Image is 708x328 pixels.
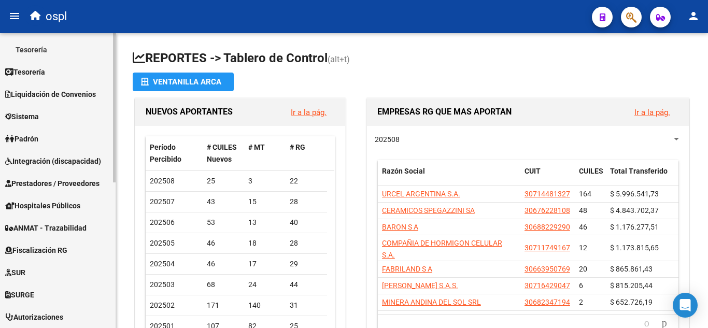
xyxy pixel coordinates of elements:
div: 17 [248,258,281,270]
span: SURGE [5,289,34,301]
span: COMPAÑIA DE HORMIGON CELULAR S.A. [382,239,502,259]
a: Ir a la pág. [291,108,327,117]
div: 46 [207,258,240,270]
div: 28 [290,237,323,249]
span: 20 [579,265,587,273]
div: 3 [248,175,281,187]
span: $ 865.861,43 [610,265,653,273]
span: 202505 [150,239,175,247]
span: ANMAT - Trazabilidad [5,222,87,234]
span: 30682347194 [525,298,570,306]
datatable-header-cell: # RG [286,136,327,170]
span: Sistema [5,111,39,122]
mat-icon: person [687,10,700,22]
span: 30676228108 [525,206,570,215]
span: 202507 [150,197,175,206]
span: Total Transferido [610,167,668,175]
span: $ 652.726,19 [610,298,653,306]
div: 18 [248,237,281,249]
datatable-header-cell: # MT [244,136,286,170]
span: 30711749167 [525,244,570,252]
span: [PERSON_NAME] S.A.S. [382,281,458,290]
button: Ventanilla ARCA [133,73,234,91]
div: 31 [290,300,323,311]
span: Fiscalización RG [5,245,67,256]
span: FABRILAND S A [382,265,432,273]
span: # MT [248,143,265,151]
span: CUILES [579,167,603,175]
span: 30716429047 [525,281,570,290]
span: ospl [46,5,67,28]
span: EMPRESAS RG QUE MAS APORTAN [377,107,512,117]
span: 46 [579,223,587,231]
div: Ventanilla ARCA [141,73,225,91]
span: Período Percibido [150,143,181,163]
datatable-header-cell: CUILES [575,160,606,194]
span: $ 1.176.277,51 [610,223,659,231]
span: SUR [5,267,25,278]
span: # CUILES Nuevos [207,143,237,163]
div: 53 [207,217,240,229]
div: 29 [290,258,323,270]
datatable-header-cell: # CUILES Nuevos [203,136,244,170]
span: Hospitales Públicos [5,200,80,211]
datatable-header-cell: Total Transferido [606,160,678,194]
span: # RG [290,143,305,151]
span: $ 5.996.541,73 [610,190,659,198]
span: Tesorería [5,66,45,78]
span: 202504 [150,260,175,268]
span: $ 4.843.702,37 [610,206,659,215]
div: 140 [248,300,281,311]
a: Ir a la pág. [634,108,670,117]
div: 171 [207,300,240,311]
span: 30714481327 [525,190,570,198]
span: Autorizaciones [5,311,63,323]
span: 202508 [150,177,175,185]
div: Open Intercom Messenger [673,293,698,318]
div: 68 [207,279,240,291]
datatable-header-cell: Razón Social [378,160,520,194]
span: $ 1.173.815,65 [610,244,659,252]
span: CERAMICOS SPEGAZZINI SA [382,206,475,215]
span: (alt+t) [328,54,350,64]
div: 44 [290,279,323,291]
span: Integración (discapacidad) [5,155,101,167]
div: 28 [290,196,323,208]
div: 13 [248,217,281,229]
span: 202508 [375,135,400,144]
span: 30688229290 [525,223,570,231]
div: 24 [248,279,281,291]
span: 202503 [150,280,175,289]
div: 15 [248,196,281,208]
datatable-header-cell: CUIT [520,160,575,194]
div: 43 [207,196,240,208]
span: MINERA ANDINA DEL SOL SRL [382,298,481,306]
span: BARON S A [382,223,418,231]
span: 202506 [150,218,175,226]
button: Ir a la pág. [626,103,678,122]
div: 40 [290,217,323,229]
div: 22 [290,175,323,187]
button: Ir a la pág. [282,103,335,122]
span: 12 [579,244,587,252]
span: $ 815.205,44 [610,281,653,290]
span: URCEL ARGENTINA S.A. [382,190,460,198]
h1: REPORTES -> Tablero de Control [133,50,691,68]
span: CUIT [525,167,541,175]
div: 46 [207,237,240,249]
span: NUEVOS APORTANTES [146,107,233,117]
span: Padrón [5,133,38,145]
span: 48 [579,206,587,215]
span: 30663950769 [525,265,570,273]
span: Prestadores / Proveedores [5,178,100,189]
span: 164 [579,190,591,198]
span: Razón Social [382,167,425,175]
span: 202502 [150,301,175,309]
span: 6 [579,281,583,290]
span: 2 [579,298,583,306]
mat-icon: menu [8,10,21,22]
span: Liquidación de Convenios [5,89,96,100]
div: 25 [207,175,240,187]
datatable-header-cell: Período Percibido [146,136,203,170]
